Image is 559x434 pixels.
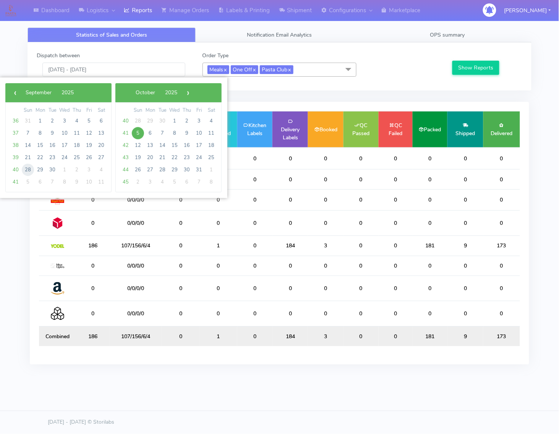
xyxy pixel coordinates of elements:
[120,152,132,164] span: 43
[22,127,34,139] span: 7
[58,152,71,164] span: 24
[272,189,308,210] td: 0
[193,152,205,164] span: 24
[46,115,58,127] span: 2
[132,127,144,139] span: 5
[413,210,448,236] td: 0
[205,152,217,164] span: 25
[379,147,413,169] td: 0
[205,127,217,139] span: 11
[71,176,83,188] span: 9
[95,106,107,115] th: weekday
[46,127,58,139] span: 9
[10,176,22,188] span: 41
[120,164,132,176] span: 44
[344,301,379,326] td: 0
[199,276,237,301] td: 0
[34,164,46,176] span: 29
[162,236,199,256] td: 0
[205,164,217,176] span: 1
[205,139,217,152] span: 18
[34,127,46,139] span: 8
[110,236,162,256] td: 107/156/6/4
[447,256,483,276] td: 0
[237,236,272,256] td: 0
[10,127,22,139] span: 37
[413,111,448,147] td: Packed
[413,326,448,346] td: 181
[272,326,308,346] td: 184
[136,89,155,96] span: October
[95,139,107,152] span: 20
[95,164,107,176] span: 4
[144,139,156,152] span: 13
[308,301,343,326] td: 0
[169,115,181,127] span: 1
[413,301,448,326] td: 0
[181,176,193,188] span: 6
[260,65,293,74] span: Pasta Club
[483,147,520,169] td: 0
[308,189,343,210] td: 0
[199,210,237,236] td: 0
[10,152,22,164] span: 39
[483,169,520,189] td: 0
[71,139,83,152] span: 18
[237,169,272,189] td: 0
[344,256,379,276] td: 0
[62,89,74,96] span: 2025
[132,164,144,176] span: 26
[272,301,308,326] td: 0
[160,87,182,98] button: 2025
[169,176,181,188] span: 5
[162,256,199,276] td: 0
[156,176,169,188] span: 4
[46,176,58,188] span: 7
[447,189,483,210] td: 0
[199,326,237,346] td: 1
[132,152,144,164] span: 19
[10,164,22,176] span: 40
[483,111,520,147] td: Delivered
[344,326,379,346] td: 0
[379,256,413,276] td: 0
[247,31,312,39] span: Notification Email Analytics
[344,189,379,210] td: 0
[131,87,160,98] button: October
[447,169,483,189] td: 0
[237,256,272,276] td: 0
[58,106,71,115] th: weekday
[193,106,205,115] th: weekday
[272,147,308,169] td: 0
[253,65,256,73] a: x
[71,164,83,176] span: 2
[22,152,34,164] span: 21
[483,301,520,326] td: 0
[169,139,181,152] span: 15
[483,256,520,276] td: 0
[144,115,156,127] span: 29
[83,176,95,188] span: 10
[237,276,272,301] td: 0
[162,326,199,346] td: 0
[42,63,185,77] input: Pick the Daterange
[237,301,272,326] td: 0
[76,189,110,210] td: 0
[144,152,156,164] span: 20
[95,152,107,164] span: 27
[181,139,193,152] span: 16
[144,106,156,115] th: weekday
[71,106,83,115] th: weekday
[199,256,237,276] td: 0
[272,276,308,301] td: 0
[9,87,21,98] button: ‹
[447,276,483,301] td: 0
[193,139,205,152] span: 17
[39,326,76,346] td: Combined
[199,189,237,210] td: 0
[58,176,71,188] span: 8
[379,169,413,189] td: 0
[413,169,448,189] td: 0
[144,164,156,176] span: 27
